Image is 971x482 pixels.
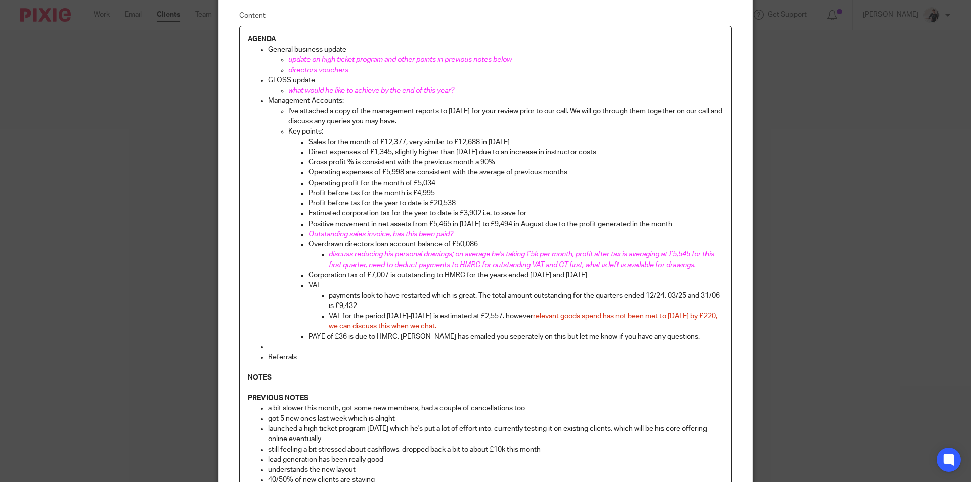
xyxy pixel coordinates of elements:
p: VAT for the period [DATE]-[DATE] is estimated at £2,557. however [329,311,723,332]
p: Corporation tax of £7,007 is outstanding to HMRC for the years ended [DATE] and [DATE] [308,270,723,280]
p: Management Accounts: [268,96,723,106]
p: a bit slower this month, got some new members, had a couple of cancellations too [268,403,723,413]
p: PAYE of £36 is due to HMRC, [PERSON_NAME] has emailed you seperately on this but let me know if y... [308,332,723,342]
p: Positive movement in net assets from £5,465 in [DATE] to £9,494 in August due to the profit gener... [308,219,723,229]
p: Profit before tax for the month is £4,995 [308,188,723,198]
p: lead generation has been really good [268,455,723,465]
p: Estimated corporation tax for the year to date is £3,902 i.e. to save for [308,208,723,218]
p: Operating profit for the month of £5,034 [308,178,723,188]
span: what would he like to achieve by the end of this year? [288,87,454,94]
strong: NOTES [248,374,272,381]
p: Sales for the month of £12,377, very similar to £12,688 in [DATE] [308,137,723,147]
p: Operating expenses of £5,998 are consistent with the average of previous months [308,167,723,178]
p: launched a high ticket program [DATE] which he's put a lot of effort into, currently testing it o... [268,424,723,445]
span: directors vouchers [288,67,348,74]
p: General business update [268,45,723,55]
p: payments look to have restarted which is great. The total amount outstanding for the quarters end... [329,291,723,312]
p: Key points: [288,126,723,137]
p: Referrals [268,352,723,362]
p: Overdrawn directors loan account balance of £50,086 [308,239,723,249]
p: Direct expenses of £1,345, slightly higher than [DATE] due to an increase in instructor costs [308,147,723,157]
label: Content [239,11,732,21]
p: GLOSS update [268,75,723,85]
strong: PREVIOUS NOTES [248,395,308,402]
p: still feeling a bit stressed about cashflows, dropped back a bit to about £10k this month [268,445,723,455]
p: I've attached a copy of the management reports to [DATE] for your review prior to our call. We wi... [288,106,723,127]
p: Profit before tax for the year to date is £20,538 [308,198,723,208]
p: Gross profit % is consistent with the previous month a 90% [308,157,723,167]
p: understands the new layout [268,465,723,475]
p: VAT [308,280,723,290]
span: discuss reducing his personal drawings; on average he's taking £5k per month, profit after tax is... [329,251,716,268]
span: update on high ticket program and other points in previous notes below [288,56,512,63]
p: got 5 new ones last week which is alright [268,414,723,424]
strong: AGENDA [248,36,276,43]
span: Outstanding sales invoice, has this been paid? [308,231,453,238]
